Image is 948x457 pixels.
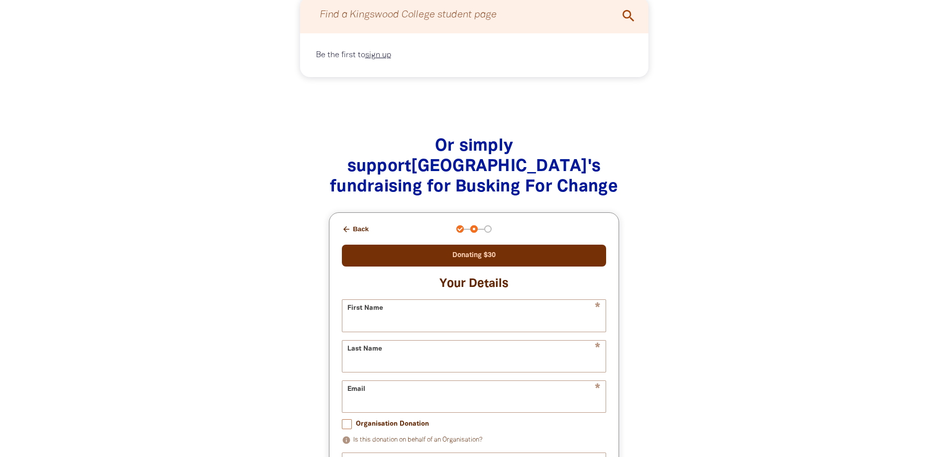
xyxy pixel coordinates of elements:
h3: Your Details [342,276,606,291]
button: Navigate to step 1 of 3 to enter your donation amount [456,225,464,233]
span: Organisation Donation [356,419,429,429]
i: info [342,436,351,445]
input: Organisation Donation [342,419,352,429]
div: Paginated content [308,41,640,69]
a: sign up [365,52,391,59]
button: Back [338,221,373,238]
i: search [621,8,636,24]
button: Navigate to step 3 of 3 to enter your payment details [484,225,492,233]
i: arrow_back [342,225,351,234]
span: Or simply support [GEOGRAPHIC_DATA] 's fundraising for Busking For Change [330,139,618,195]
div: Be the first to [308,41,640,69]
p: Is this donation on behalf of an Organisation? [342,434,606,446]
div: Donating $30 [342,245,606,267]
button: Navigate to step 2 of 3 to enter your details [470,225,478,233]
